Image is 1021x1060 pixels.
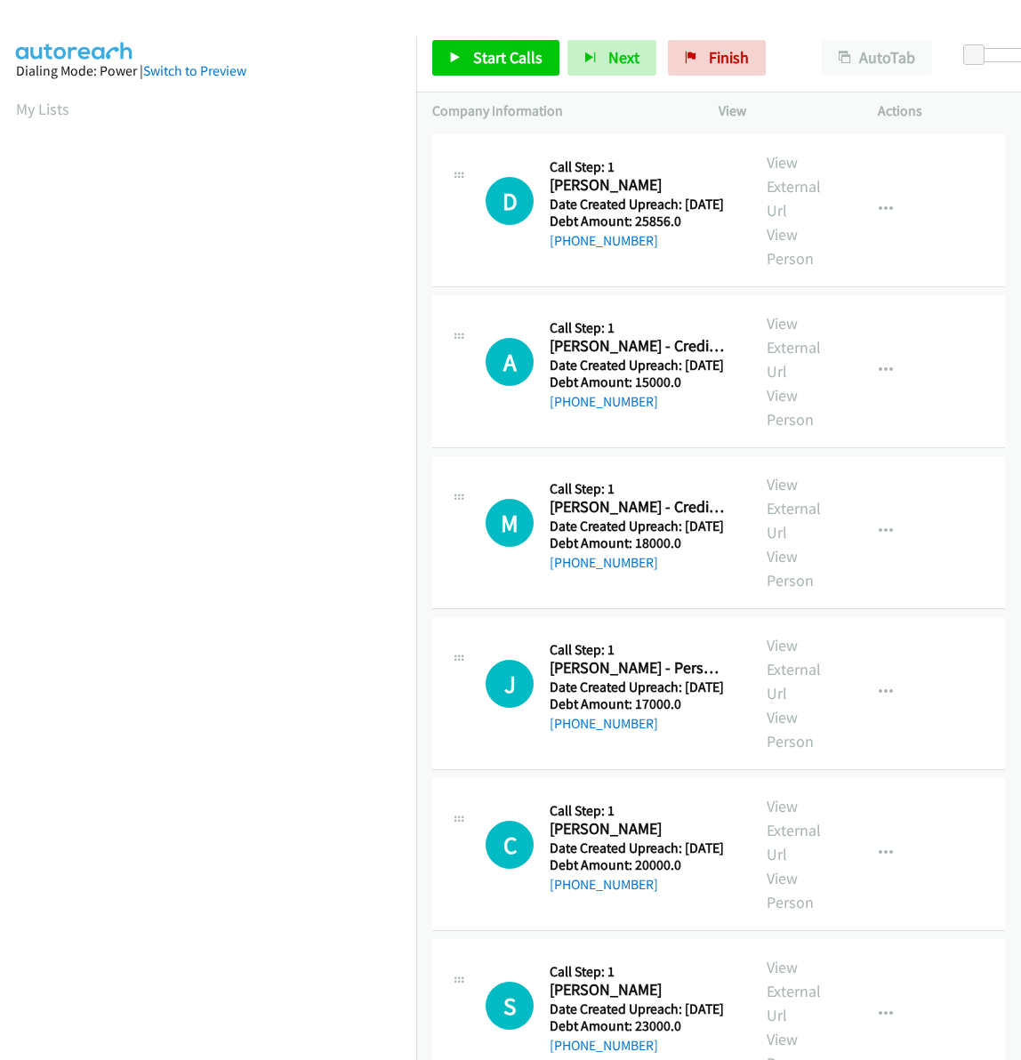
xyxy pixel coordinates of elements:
a: View External Url [767,313,821,381]
h2: [PERSON_NAME] - Personal Loan [550,658,727,679]
p: Actions [878,100,1005,122]
a: View Person [767,546,814,590]
a: [PHONE_NUMBER] [550,232,658,249]
h1: C [486,821,534,869]
div: The call is yet to be attempted [486,982,534,1030]
a: My Lists [16,99,69,119]
button: Next [567,40,656,76]
a: Finish [668,40,766,76]
a: Start Calls [432,40,559,76]
h5: Date Created Upreach: [DATE] [550,518,727,535]
h5: Call Step: 1 [550,641,727,659]
a: [PHONE_NUMBER] [550,554,658,571]
h2: [PERSON_NAME] - Credit Card [550,497,727,518]
h2: [PERSON_NAME] [550,175,727,196]
h1: D [486,177,534,225]
span: Start Calls [473,47,543,68]
h5: Debt Amount: 25856.0 [550,213,727,230]
div: The call is yet to be attempted [486,660,534,708]
h5: Call Step: 1 [550,480,727,498]
h5: Date Created Upreach: [DATE] [550,357,727,374]
h5: Date Created Upreach: [DATE] [550,196,727,213]
a: View Person [767,868,814,912]
div: The call is yet to be attempted [486,499,534,547]
a: [PHONE_NUMBER] [550,715,658,732]
div: The call is yet to be attempted [486,338,534,386]
h5: Debt Amount: 15000.0 [550,373,727,391]
a: [PHONE_NUMBER] [550,876,658,893]
a: View External Url [767,796,821,864]
h5: Call Step: 1 [550,963,727,981]
a: View External Url [767,152,821,221]
h5: Call Step: 1 [550,319,727,337]
a: [PHONE_NUMBER] [550,393,658,410]
h1: M [486,499,534,547]
h5: Date Created Upreach: [DATE] [550,679,727,696]
button: AutoTab [822,40,932,76]
h1: J [486,660,534,708]
a: View Person [767,707,814,751]
h5: Debt Amount: 23000.0 [550,1017,727,1035]
div: The call is yet to be attempted [486,821,534,869]
h5: Debt Amount: 20000.0 [550,856,727,874]
a: View External Url [767,474,821,542]
a: View Person [767,385,814,430]
h5: Call Step: 1 [550,802,727,820]
h5: Debt Amount: 17000.0 [550,695,727,713]
div: The call is yet to be attempted [486,177,534,225]
span: Finish [709,47,749,68]
h5: Date Created Upreach: [DATE] [550,839,727,857]
h5: Date Created Upreach: [DATE] [550,1000,727,1018]
a: [PHONE_NUMBER] [550,1037,658,1054]
div: Dialing Mode: Power | [16,60,400,82]
p: View [719,100,846,122]
a: View External Url [767,635,821,703]
h2: [PERSON_NAME] - Credit Card [550,336,727,357]
h5: Call Step: 1 [550,158,727,176]
h5: Debt Amount: 18000.0 [550,534,727,552]
a: Switch to Preview [143,62,246,79]
h2: [PERSON_NAME] [550,980,727,1000]
p: Company Information [432,100,687,122]
a: View External Url [767,957,821,1025]
span: Next [608,47,639,68]
h1: A [486,338,534,386]
a: View Person [767,224,814,269]
h1: S [486,982,534,1030]
iframe: Dialpad [16,137,416,982]
h2: [PERSON_NAME] [550,819,727,839]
